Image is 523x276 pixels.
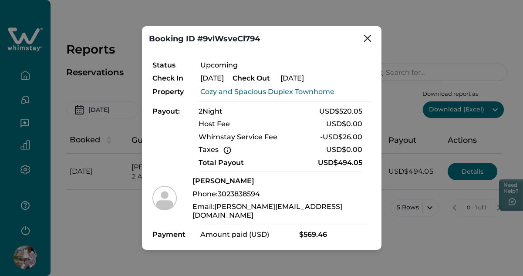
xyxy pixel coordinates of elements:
p: USD$494.05 [318,158,362,167]
p: Property [152,88,200,96]
p: Total Payout [199,158,244,167]
p: Whimstay Service Fee [199,133,277,141]
p: [PERSON_NAME] [192,177,371,185]
p: Taxes [199,145,234,154]
p: - USD$26.00 [320,133,362,141]
p: Email: [PERSON_NAME][EMAIL_ADDRESS][DOMAIN_NAME] [192,202,371,219]
p: [DATE] [280,74,304,83]
button: Close [359,30,376,47]
p: Payout: [152,107,199,172]
p: Amount paid (USD) [200,230,269,239]
p: Check Out [233,74,280,83]
p: Payment [152,230,200,239]
p: Upcoming [200,61,238,70]
p: Host Fee [199,120,230,128]
p: $ 569.46 [294,230,327,239]
p: USD$0.00 [326,145,362,154]
p: Cozy and Spacious Duplex Townhome [200,88,334,96]
p: 2 Night [199,107,223,116]
p: USD$0.00 [326,120,362,128]
p: Status [152,61,200,70]
p: USD$520.05 [319,107,362,116]
p: Phone: 3023838594 [192,190,371,199]
p: Check In [152,74,200,83]
header: Booking ID #9vlWsveCl794 [142,26,381,52]
p: [DATE] [200,74,224,83]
